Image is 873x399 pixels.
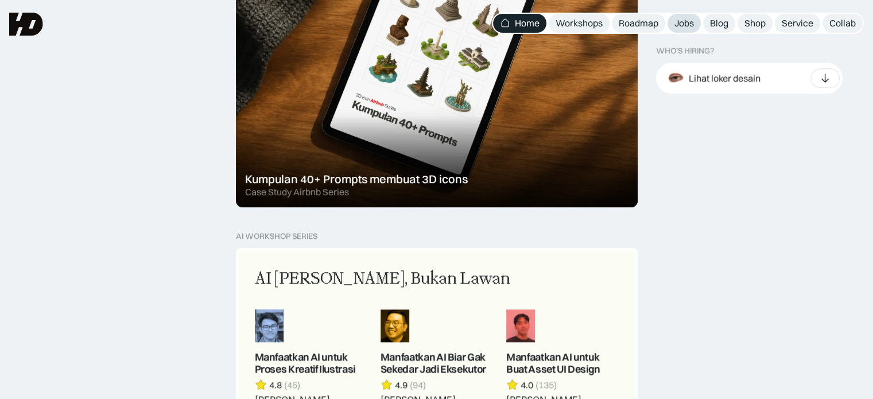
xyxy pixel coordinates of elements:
div: Lihat loker desain [689,72,761,84]
div: AI Workshop Series [236,231,317,241]
a: Home [493,14,546,33]
a: Blog [703,14,735,33]
div: Collab [829,17,856,29]
div: AI [PERSON_NAME], Bukan Lawan [255,267,510,291]
a: Jobs [668,14,701,33]
div: Jobs [674,17,694,29]
a: Shop [738,14,773,33]
div: Blog [710,17,728,29]
div: Shop [744,17,766,29]
div: Roadmap [619,17,658,29]
a: Workshops [549,14,610,33]
a: Service [775,14,820,33]
div: Workshops [556,17,603,29]
div: Home [515,17,540,29]
div: WHO’S HIRING? [656,46,714,56]
a: Collab [822,14,863,33]
a: Roadmap [612,14,665,33]
div: Service [782,17,813,29]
